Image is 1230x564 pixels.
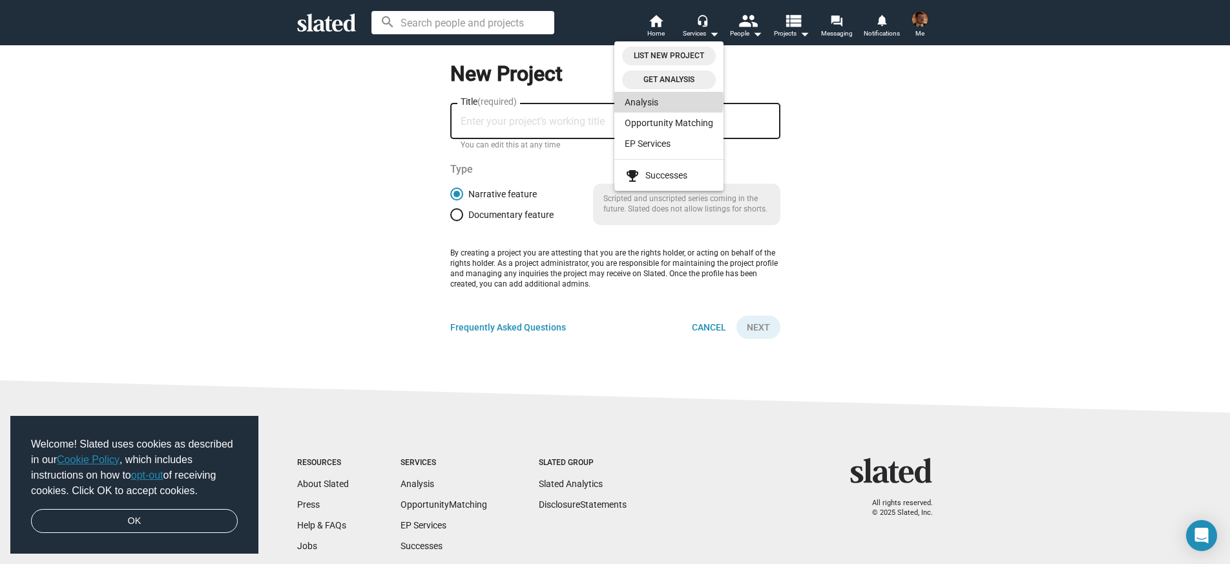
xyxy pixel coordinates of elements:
[614,92,724,113] a: Analysis
[57,454,120,465] a: Cookie Policy
[630,49,708,63] span: List New Project
[614,165,724,186] a: Successes
[630,73,708,87] span: Get analysis
[10,416,258,554] div: cookieconsent
[131,470,163,481] a: opt-out
[622,47,716,65] a: List New Project
[31,437,238,499] span: Welcome! Slated uses cookies as described in our , which includes instructions on how to of recei...
[622,70,716,89] a: Get analysis
[625,168,640,184] mat-icon: emoji_events
[614,133,724,154] a: EP Services
[614,113,724,133] a: Opportunity Matching
[31,509,238,534] a: dismiss cookie message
